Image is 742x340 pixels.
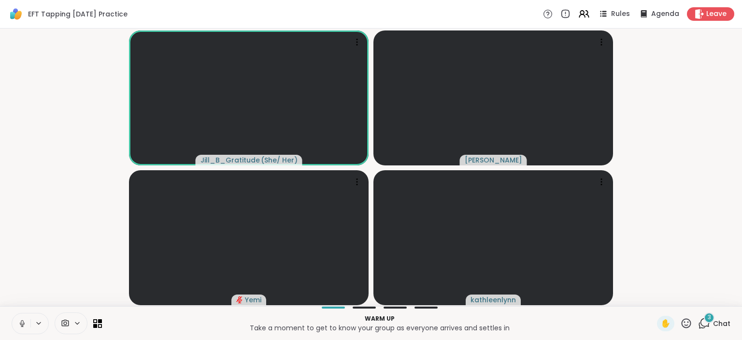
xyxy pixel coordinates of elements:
[708,313,711,322] span: 3
[261,155,298,165] span: ( She/ Her )
[651,9,679,19] span: Agenda
[661,318,671,329] span: ✋
[8,6,24,22] img: ShareWell Logomark
[108,314,651,323] p: Warm up
[611,9,630,19] span: Rules
[471,295,516,305] span: kathleenlynn
[28,9,128,19] span: EFT Tapping [DATE] Practice
[200,155,260,165] span: Jill_B_Gratitude
[245,295,261,305] span: Yemi
[108,323,651,333] p: Take a moment to get to know your group as everyone arrives and settles in
[465,155,522,165] span: [PERSON_NAME]
[706,9,727,19] span: Leave
[713,319,730,328] span: Chat
[236,296,243,303] span: audio-muted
